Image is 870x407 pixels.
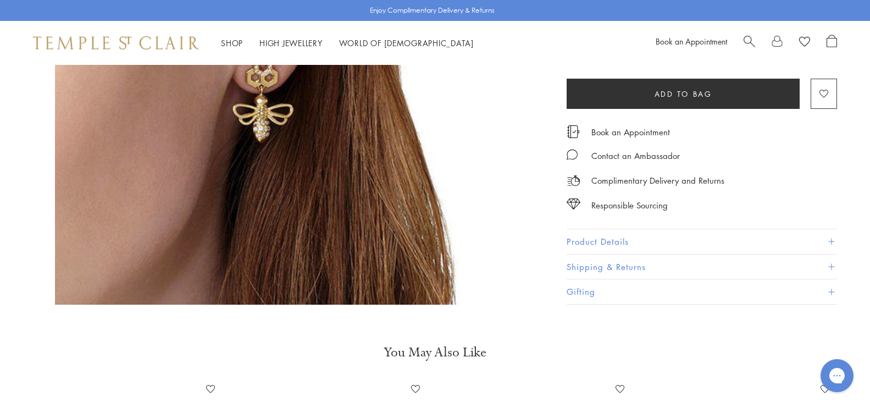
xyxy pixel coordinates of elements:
button: Product Details [567,229,837,254]
a: High JewelleryHigh Jewellery [259,37,323,48]
div: Responsible Sourcing [591,199,668,212]
p: Complimentary Delivery and Returns [591,174,724,188]
a: View Wishlist [799,35,810,51]
button: Add to bag [567,79,800,109]
img: Temple St. Clair [33,36,199,50]
img: icon_appointment.svg [567,125,580,138]
span: Add to bag [655,88,712,100]
a: Search [744,35,755,51]
h3: You May Also Like [44,344,826,361]
img: MessageIcon-01_2.svg [567,149,578,160]
img: icon_sourcing.svg [567,199,580,210]
a: ShopShop [221,37,243,48]
p: Enjoy Complimentary Delivery & Returns [370,5,495,16]
img: icon_delivery.svg [567,174,580,188]
a: World of [DEMOGRAPHIC_DATA]World of [DEMOGRAPHIC_DATA] [339,37,474,48]
a: Book an Appointment [591,126,670,138]
button: Gifting [567,279,837,304]
iframe: Gorgias live chat messenger [815,355,859,396]
a: Open Shopping Bag [827,35,837,51]
a: Book an Appointment [656,36,727,47]
div: Contact an Ambassador [591,149,680,163]
nav: Main navigation [221,36,474,50]
button: Shipping & Returns [567,255,837,279]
